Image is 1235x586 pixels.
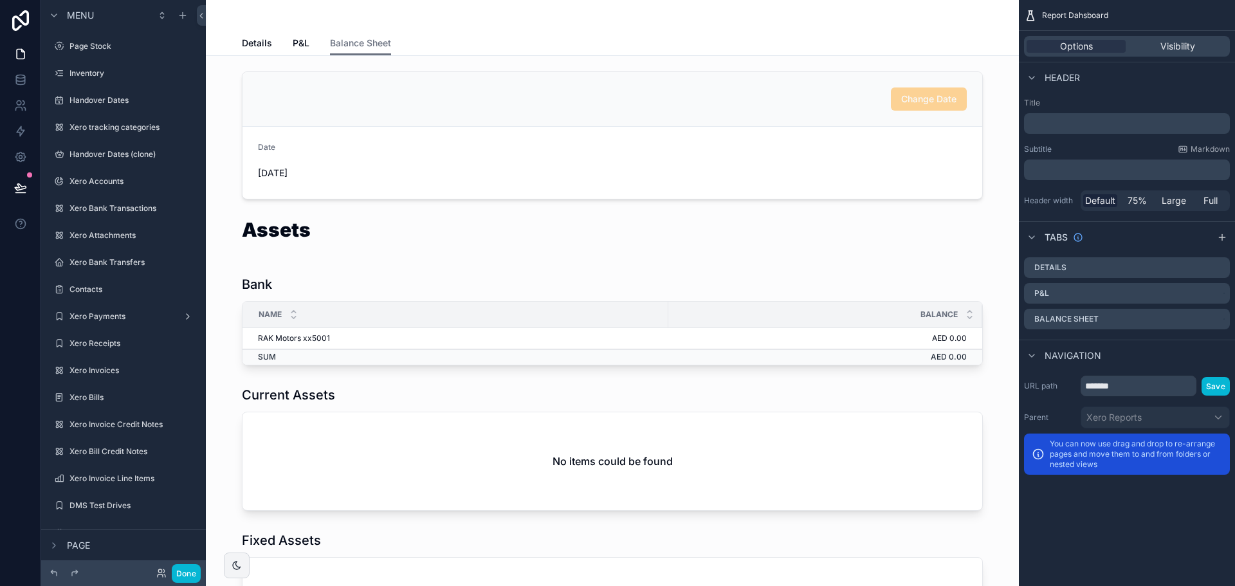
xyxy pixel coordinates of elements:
a: Inventory [49,63,198,84]
label: Inventory [69,68,196,78]
a: Handover Dates [49,90,198,111]
div: scrollable content [1024,113,1230,134]
a: Page Stock [49,36,198,57]
a: Xero Bank Transactions [49,198,198,219]
a: P&L [293,32,309,57]
span: Tabs [1045,231,1068,244]
label: Xero Invoice Credit Notes [69,419,196,430]
label: Subtitle [1024,144,1052,154]
span: Visibility [1160,40,1195,53]
a: Xero Invoice Line Items [49,468,198,489]
a: Xero Bank Transfers [49,252,198,273]
td: SUM [242,349,668,365]
label: URL path [1024,381,1075,391]
label: Contacts [69,284,196,295]
label: DMS Proposals [69,527,196,538]
label: Handover Dates (clone) [69,149,196,160]
label: Xero Bank Transfers [69,257,196,268]
a: Handover Dates (clone) [49,144,198,165]
a: Xero Invoice Credit Notes [49,414,198,435]
a: Xero Accounts [49,171,198,192]
label: Balance Sheet [1034,314,1099,324]
span: Options [1060,40,1093,53]
button: Xero Reports [1081,407,1230,428]
label: Header width [1024,196,1075,206]
label: Xero Invoice Line Items [69,473,196,484]
span: Details [242,37,272,50]
span: Navigation [1045,349,1101,362]
button: Done [172,564,201,583]
span: Header [1045,71,1080,84]
p: You can now use drag and drop to re-arrange pages and move them to and from folders or nested views [1050,439,1222,470]
a: Xero Attachments [49,225,198,246]
a: Balance Sheet [330,32,391,56]
button: Save [1202,377,1230,396]
a: DMS Proposals [49,522,198,543]
label: Parent [1024,412,1075,423]
label: Xero Bill Credit Notes [69,446,196,457]
span: Menu [67,9,94,22]
a: Xero Invoices [49,360,198,381]
span: 75% [1128,194,1147,207]
a: Markdown [1178,144,1230,154]
label: Xero Accounts [69,176,196,187]
span: Name [259,309,282,320]
div: scrollable content [1024,160,1230,180]
a: Xero Bills [49,387,198,408]
a: Details [242,32,272,57]
label: Xero Bank Transactions [69,203,196,214]
a: DMS Test Drives [49,495,198,516]
label: DMS Test Drives [69,500,196,511]
label: Xero Invoices [69,365,196,376]
a: Xero Payments [49,306,198,327]
a: Xero tracking categories [49,117,198,138]
label: P&L [1034,288,1049,298]
span: P&L [293,37,309,50]
span: Default [1085,194,1115,207]
label: Details [1034,262,1066,273]
span: Page [67,539,90,552]
label: Title [1024,98,1230,108]
a: Contacts [49,279,198,300]
td: AED 0.00 [668,349,982,365]
span: Balance [920,309,958,320]
label: Xero Bills [69,392,196,403]
a: Xero Bill Credit Notes [49,441,198,462]
span: Balance Sheet [330,37,391,50]
span: Markdown [1191,144,1230,154]
label: Xero Attachments [69,230,196,241]
a: Xero Receipts [49,333,198,354]
label: Xero Receipts [69,338,196,349]
label: Page Stock [69,41,196,51]
label: Handover Dates [69,95,196,105]
span: Large [1162,194,1186,207]
span: Full [1203,194,1218,207]
span: Report Dahsboard [1042,10,1108,21]
span: Xero Reports [1086,411,1142,424]
label: Xero tracking categories [69,122,196,133]
label: Xero Payments [69,311,178,322]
